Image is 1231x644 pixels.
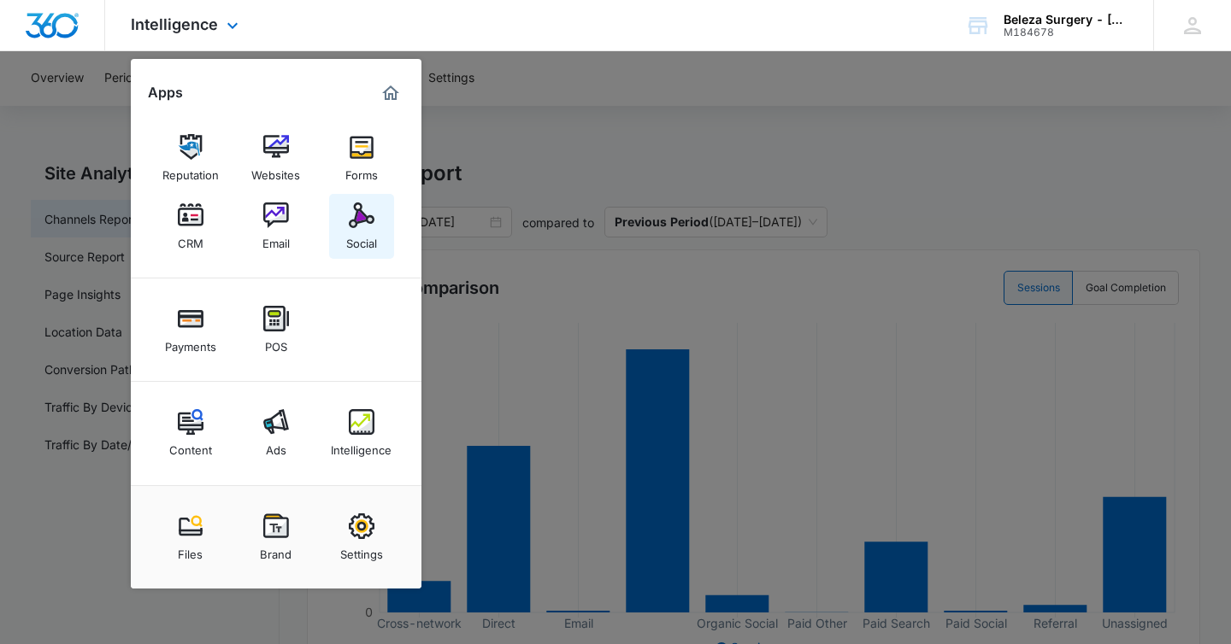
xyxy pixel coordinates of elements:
div: POS [265,331,287,354]
a: Forms [329,126,394,190]
div: Forms [345,160,378,182]
span: Intelligence [131,15,218,33]
a: Ads [244,401,309,465]
a: Brand [244,505,309,570]
a: POS [244,297,309,362]
a: Settings [329,505,394,570]
div: Payments [165,331,216,354]
div: Ads [266,435,286,457]
a: Websites [244,126,309,190]
div: Content [169,435,212,457]
h2: Apps [148,85,183,101]
div: Websites [251,160,300,182]
a: Reputation [158,126,223,190]
div: Files [178,539,203,561]
div: Settings [340,539,383,561]
a: Social [329,194,394,259]
a: Payments [158,297,223,362]
div: Brand [260,539,292,561]
div: account id [1004,26,1128,38]
a: Files [158,505,223,570]
a: Marketing 360® Dashboard [377,79,404,107]
div: Email [262,228,290,250]
div: Reputation [162,160,219,182]
div: account name [1004,13,1128,26]
a: CRM [158,194,223,259]
a: Content [158,401,223,465]
div: Intelligence [331,435,392,457]
a: Email [244,194,309,259]
div: Social [346,228,377,250]
div: CRM [178,228,203,250]
a: Intelligence [329,401,394,465]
